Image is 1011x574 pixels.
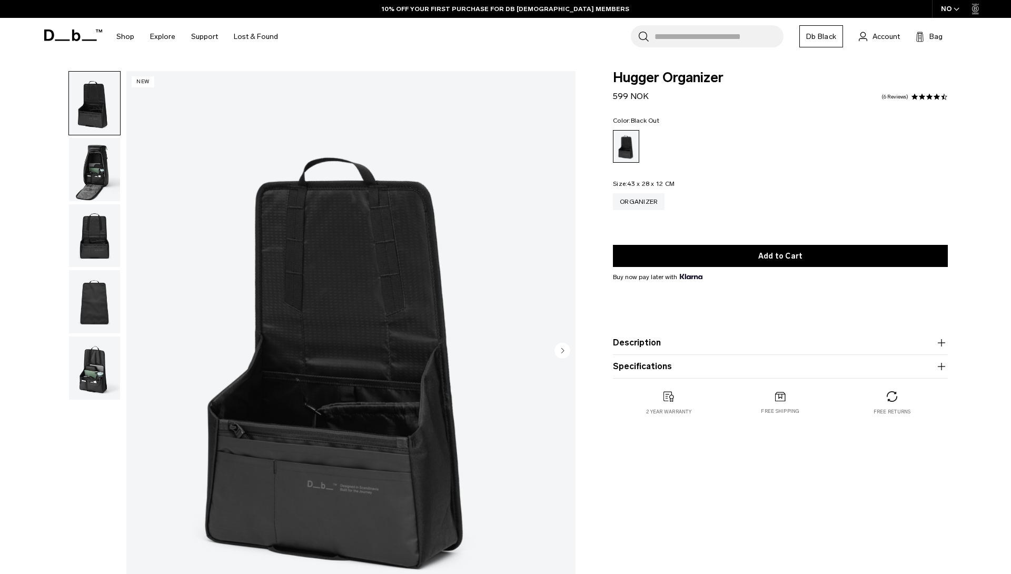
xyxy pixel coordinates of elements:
[613,130,639,163] a: Black Out
[69,204,120,268] img: Hugger Organizer Black Out
[234,18,278,55] a: Lost & Found
[874,408,911,415] p: Free returns
[68,270,121,334] button: Hugger Organizer Black Out
[627,180,675,187] span: 43 x 28 x 12 CM
[68,336,121,400] button: Hugger Organizer Black Out
[646,408,691,415] p: 2 year warranty
[69,72,120,135] img: Hugger Organizer Black Out
[69,138,120,201] img: Hugger Organizer Black Out
[761,408,799,415] p: Free shipping
[116,18,134,55] a: Shop
[613,91,649,101] span: 599 NOK
[613,71,948,85] span: Hugger Organizer
[881,94,908,100] a: 6 reviews
[613,193,665,210] a: Organizer
[554,342,570,360] button: Next slide
[69,270,120,333] img: Hugger Organizer Black Out
[68,71,121,135] button: Hugger Organizer Black Out
[191,18,218,55] a: Support
[631,117,659,124] span: Black Out
[150,18,175,55] a: Explore
[613,360,948,373] button: Specifications
[613,272,702,282] span: Buy now pay later with
[916,30,943,43] button: Bag
[68,204,121,268] button: Hugger Organizer Black Out
[873,31,900,42] span: Account
[613,337,948,349] button: Description
[680,274,702,279] img: {"height" => 20, "alt" => "Klarna"}
[613,117,659,124] legend: Color:
[613,245,948,267] button: Add to Cart
[859,30,900,43] a: Account
[132,76,154,87] p: New
[108,18,286,55] nav: Main Navigation
[68,137,121,202] button: Hugger Organizer Black Out
[382,4,629,14] a: 10% OFF YOUR FIRST PURCHASE FOR DB [DEMOGRAPHIC_DATA] MEMBERS
[929,31,943,42] span: Bag
[613,181,675,187] legend: Size:
[69,337,120,400] img: Hugger Organizer Black Out
[799,25,843,47] a: Db Black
